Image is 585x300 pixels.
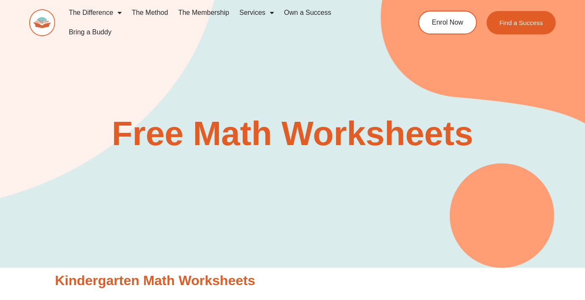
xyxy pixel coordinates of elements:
[279,3,336,22] a: Own a Success
[127,3,173,22] a: The Method
[173,3,234,22] a: The Membership
[64,3,127,22] a: The Difference
[440,204,585,300] iframe: Chat Widget
[234,3,279,22] a: Services
[487,11,556,34] a: Find a Success
[64,3,388,42] nav: Menu
[55,272,530,290] h2: Kindergarten Math Worksheets
[64,22,117,42] a: Bring a Buddy
[418,11,477,34] a: Enrol Now
[51,117,535,151] h2: Free Math Worksheets
[500,20,543,26] span: Find a Success
[432,19,463,26] span: Enrol Now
